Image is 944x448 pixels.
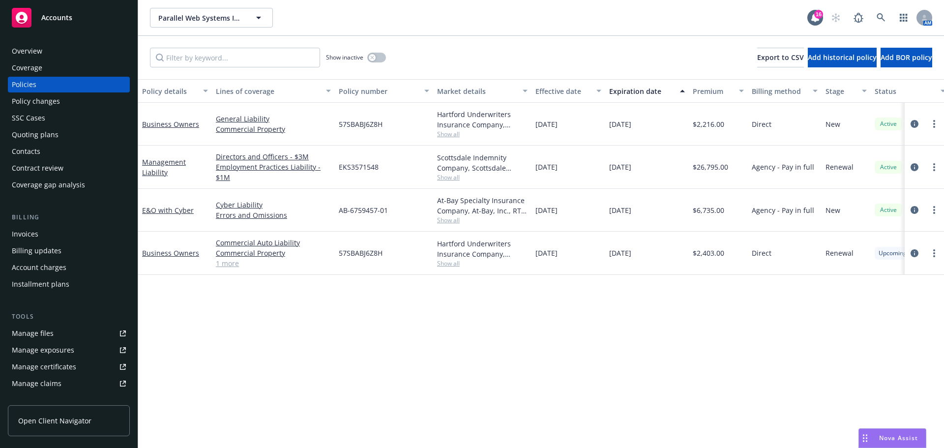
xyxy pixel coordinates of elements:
[433,79,531,103] button: Market details
[437,259,528,268] span: Show all
[814,10,823,19] div: 16
[339,86,418,96] div: Policy number
[339,162,379,172] span: EKS3571548
[339,205,388,215] span: AB-6759457-01
[18,416,91,426] span: Open Client Navigator
[609,162,631,172] span: [DATE]
[752,205,814,215] span: Agency - Pay in full
[326,53,363,61] span: Show inactive
[142,119,199,129] a: Business Owners
[909,247,920,259] a: circleInformation
[693,162,728,172] span: $26,795.00
[928,247,940,259] a: more
[437,195,528,216] div: At-Bay Specialty Insurance Company, At-Bay, Inc., RT Specialty Insurance Services, LLC (RSG Speci...
[437,216,528,224] span: Show all
[609,205,631,215] span: [DATE]
[12,243,61,259] div: Billing updates
[8,144,130,159] a: Contacts
[826,86,856,96] div: Stage
[12,260,66,275] div: Account charges
[609,86,674,96] div: Expiration date
[8,77,130,92] a: Policies
[437,109,528,130] div: Hartford Underwriters Insurance Company, Hartford Insurance Group
[909,161,920,173] a: circleInformation
[8,359,130,375] a: Manage certificates
[437,152,528,173] div: Scottsdale Indemnity Company, Scottsdale Insurance Company (Nationwide), E-Risk Services, RT Spec...
[158,13,243,23] span: Parallel Web Systems Inc.
[339,119,383,129] span: 57SBABJ6Z8H
[859,429,871,448] div: Drag to move
[871,8,891,28] a: Search
[216,114,331,124] a: General Liability
[879,249,907,258] span: Upcoming
[609,119,631,129] span: [DATE]
[826,205,840,215] span: New
[437,86,517,96] div: Market details
[879,206,898,214] span: Active
[605,79,689,103] button: Expiration date
[12,326,54,341] div: Manage files
[12,276,69,292] div: Installment plans
[808,48,877,67] button: Add historical policy
[693,119,724,129] span: $2,216.00
[41,14,72,22] span: Accounts
[216,86,320,96] div: Lines of coverage
[339,248,383,258] span: 57SBABJ6Z8H
[12,392,58,408] div: Manage BORs
[875,86,935,96] div: Status
[535,86,590,96] div: Effective date
[216,124,331,134] a: Commercial Property
[437,173,528,181] span: Show all
[8,43,130,59] a: Overview
[8,376,130,391] a: Manage claims
[909,204,920,216] a: circleInformation
[8,260,130,275] a: Account charges
[8,342,130,358] a: Manage exposures
[216,258,331,269] a: 1 more
[12,60,42,76] div: Coverage
[8,326,130,341] a: Manage files
[12,359,76,375] div: Manage certificates
[212,79,335,103] button: Lines of coverage
[849,8,868,28] a: Report a Bug
[826,8,846,28] a: Start snowing
[12,160,63,176] div: Contract review
[12,110,45,126] div: SSC Cases
[12,226,38,242] div: Invoices
[142,86,197,96] div: Policy details
[142,206,194,215] a: E&O with Cyber
[335,79,433,103] button: Policy number
[8,160,130,176] a: Contract review
[8,312,130,322] div: Tools
[693,86,733,96] div: Premium
[8,93,130,109] a: Policy changes
[808,53,877,62] span: Add historical policy
[881,53,932,62] span: Add BOR policy
[12,144,40,159] div: Contacts
[822,79,871,103] button: Stage
[879,434,918,442] span: Nova Assist
[928,204,940,216] a: more
[535,162,558,172] span: [DATE]
[748,79,822,103] button: Billing method
[535,119,558,129] span: [DATE]
[216,248,331,258] a: Commercial Property
[142,157,186,177] a: Management Liability
[757,53,804,62] span: Export to CSV
[693,205,724,215] span: $6,735.00
[12,376,61,391] div: Manage claims
[12,177,85,193] div: Coverage gap analysis
[8,276,130,292] a: Installment plans
[879,119,898,128] span: Active
[535,248,558,258] span: [DATE]
[216,200,331,210] a: Cyber Liability
[216,238,331,248] a: Commercial Auto Liability
[12,43,42,59] div: Overview
[150,48,320,67] input: Filter by keyword...
[12,127,59,143] div: Quoting plans
[535,205,558,215] span: [DATE]
[689,79,748,103] button: Premium
[8,243,130,259] a: Billing updates
[8,212,130,222] div: Billing
[752,86,807,96] div: Billing method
